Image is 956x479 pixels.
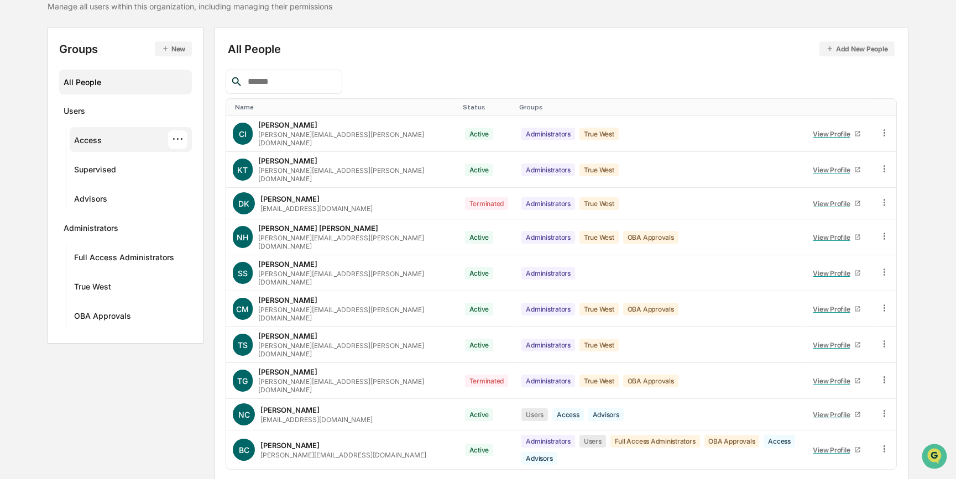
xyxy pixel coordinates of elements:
[813,410,855,419] div: View Profile
[258,367,317,376] div: [PERSON_NAME]
[236,304,249,314] span: CM
[239,129,247,139] span: CI
[808,372,866,389] a: View Profile
[579,197,619,210] div: True West
[465,339,494,351] div: Active
[465,303,494,315] div: Active
[258,234,452,250] div: [PERSON_NAME][EMAIL_ADDRESS][PERSON_NAME][DOMAIN_NAME]
[258,306,452,322] div: [PERSON_NAME][EMAIL_ADDRESS][PERSON_NAME][DOMAIN_NAME]
[521,128,575,140] div: Administrators
[91,139,137,150] span: Attestations
[465,408,494,421] div: Active
[465,375,509,387] div: Terminated
[74,165,116,178] div: Supervised
[238,269,248,278] span: SS
[168,130,187,149] div: ···
[808,125,866,143] a: View Profile
[239,445,249,455] span: BC
[237,233,248,242] span: NH
[813,377,855,385] div: View Profile
[22,139,71,150] span: Preclearance
[463,103,511,111] div: Toggle SortBy
[465,267,494,280] div: Active
[110,187,134,196] span: Pylon
[552,408,584,421] div: Access
[74,194,107,207] div: Advisors
[465,231,494,244] div: Active
[521,164,575,176] div: Administrators
[521,408,548,421] div: Users
[64,223,118,236] div: Administrators
[808,265,866,282] a: View Profile
[808,229,866,246] a: View Profile
[258,270,452,286] div: [PERSON_NAME][EMAIL_ADDRESS][PERSON_NAME][DOMAIN_NAME]
[813,166,855,174] div: View Profile
[465,164,494,176] div: Active
[258,156,317,165] div: [PERSON_NAME]
[238,340,248,350] span: TS
[260,204,373,213] div: [EMAIL_ADDRESS][DOMAIN_NAME]
[465,128,494,140] div: Active
[237,376,248,386] span: TG
[521,303,575,315] div: Administrators
[38,85,181,96] div: Start new chat
[521,339,575,351] div: Administrators
[579,128,619,140] div: True West
[260,441,320,450] div: [PERSON_NAME]
[260,451,426,459] div: [PERSON_NAME][EMAIL_ADDRESS][DOMAIN_NAME]
[258,130,452,147] div: [PERSON_NAME][EMAIL_ADDRESS][PERSON_NAME][DOMAIN_NAME]
[64,106,85,119] div: Users
[258,377,452,394] div: [PERSON_NAME][EMAIL_ADDRESS][PERSON_NAME][DOMAIN_NAME]
[258,224,378,233] div: [PERSON_NAME] [PERSON_NAME]
[258,296,317,304] div: [PERSON_NAME]
[258,120,317,129] div: [PERSON_NAME]
[76,135,142,155] a: 🗄️Attestations
[704,435,760,448] div: OBA Approvals
[59,41,192,56] div: Groups
[258,331,317,340] div: [PERSON_NAME]
[155,41,192,56] button: New
[623,231,678,244] div: OBA Approvals
[235,103,453,111] div: Toggle SortBy
[921,443,950,472] iframe: Open customer support
[808,406,866,423] a: View Profile
[813,130,855,138] div: View Profile
[11,140,20,149] div: 🖐️
[258,260,317,269] div: [PERSON_NAME]
[813,341,855,349] div: View Profile
[7,156,74,176] a: 🔎Data Lookup
[465,197,509,210] div: Terminated
[623,303,678,315] div: OBA Approvals
[808,161,866,178] a: View Profile
[521,375,575,387] div: Administrators
[808,441,866,459] a: View Profile
[808,336,866,354] a: View Profile
[881,103,892,111] div: Toggle SortBy
[74,252,174,266] div: Full Access Administrators
[813,233,855,241] div: View Profile
[519,103,797,111] div: Toggle SortBy
[78,187,134,196] a: Powered byPylon
[764,435,795,448] div: Access
[521,452,557,465] div: Advisors
[579,375,619,387] div: True West
[7,135,76,155] a: 🖐️Preclearance
[521,197,575,210] div: Administrators
[579,339,619,351] div: True West
[579,435,606,448] div: Users
[260,415,373,424] div: [EMAIL_ADDRESS][DOMAIN_NAME]
[623,375,678,387] div: OBA Approvals
[579,303,619,315] div: True West
[74,135,102,149] div: Access
[11,161,20,170] div: 🔎
[11,85,31,104] img: 1746055101610-c473b297-6a78-478c-a979-82029cc54cd1
[813,269,855,277] div: View Profile
[80,140,89,149] div: 🗄️
[48,2,332,11] div: Manage all users within this organization, including managing their permissions
[258,341,452,358] div: [PERSON_NAME][EMAIL_ADDRESS][PERSON_NAME][DOMAIN_NAME]
[610,435,700,448] div: Full Access Administrators
[228,41,894,56] div: All People
[64,73,187,91] div: All People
